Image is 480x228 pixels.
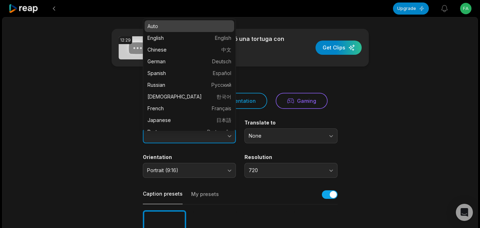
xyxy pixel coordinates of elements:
[147,116,231,124] p: Japanese
[315,41,362,55] button: Get Clips
[143,154,236,160] label: Orientation
[147,58,231,65] p: German
[215,34,231,42] span: English
[212,105,231,112] span: Français
[456,204,473,221] div: Open Intercom Messenger
[244,128,338,143] button: None
[216,116,231,124] span: 日本語
[249,133,323,139] span: None
[147,128,231,136] p: Portuguese
[216,93,231,100] span: 한국어
[393,2,429,15] button: Upgrade
[147,167,222,174] span: Portrait (9:16)
[147,93,231,100] p: [DEMOGRAPHIC_DATA]
[143,81,338,87] div: Select Video Genre
[213,69,231,77] span: Español
[143,190,183,204] button: Caption presets
[119,36,132,44] div: 12:29
[207,128,231,136] span: Português
[147,69,231,77] p: Spanish
[147,34,231,42] p: English
[147,22,231,30] p: Auto
[147,81,231,89] p: Russian
[191,191,219,204] button: My presets
[244,120,338,126] label: Translate to
[147,46,231,53] p: Chinese
[147,105,231,112] p: French
[212,58,231,65] span: Deutsch
[244,163,338,178] button: 720
[244,154,338,160] label: Resolution
[143,163,236,178] button: Portrait (9:16)
[249,167,323,174] span: 720
[276,93,328,109] button: Gaming
[211,81,231,89] span: Русский
[221,46,231,53] span: 中文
